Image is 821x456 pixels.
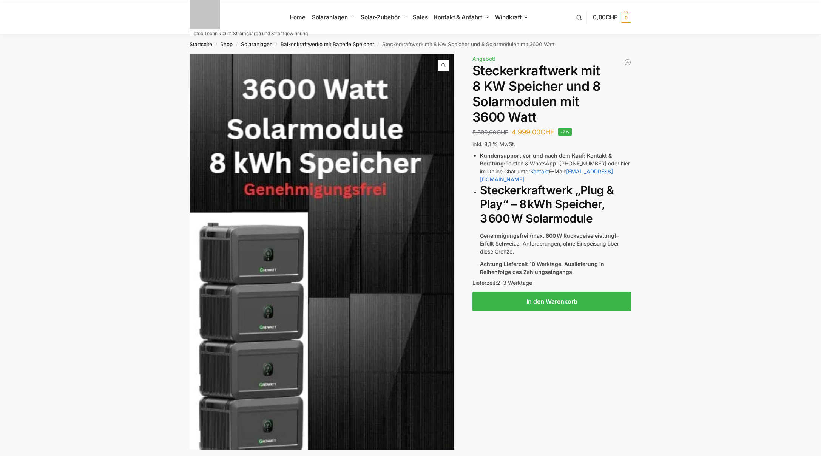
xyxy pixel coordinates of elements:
[593,6,631,29] a: 0,00CHF 0
[624,59,631,66] a: 900/600 mit 2,2 kWh Marstek Speicher
[472,129,508,136] bdi: 5.399,00
[309,0,357,34] a: Solaranlagen
[558,128,572,136] span: -7%
[480,152,612,167] strong: Kontakt & Beratung:
[374,42,382,48] span: /
[176,34,645,54] nav: Breadcrumb
[190,41,212,47] a: Startseite
[480,151,631,183] li: Telefon & WhatsApp: [PHONE_NUMBER] oder hier im Online Chat unter E-Mail:
[480,232,616,239] strong: Genehmigungsfrei (max. 600 W Rückspeiseleistung)
[497,280,532,286] span: 2-3 Werktage
[621,12,631,23] span: 0
[472,280,532,286] span: Lieferzeit:
[220,41,233,47] a: Shop
[190,54,455,450] a: 8kw 3600 watt Collage8kw 3600 watt Collage
[241,41,273,47] a: Solaranlagen
[212,42,220,48] span: /
[530,168,549,175] a: Kontakt
[312,14,348,21] span: Solaranlagen
[472,56,495,62] span: Angebot!
[358,0,410,34] a: Solar-Zubehör
[281,41,374,47] a: Balkonkraftwerke mit Batterie Speicher
[480,261,604,275] strong: Achtung Lieferzeit 10 Werktage. Auslieferung in Reihenfolge des Zahlungseingangs
[190,31,308,36] p: Tiptop Technik zum Stromsparen und Stromgewinnung
[593,14,617,21] span: 0,00
[540,128,554,136] span: CHF
[431,0,492,34] a: Kontakt & Anfahrt
[434,14,482,21] span: Kontakt & Anfahrt
[480,168,613,182] a: [EMAIL_ADDRESS][DOMAIN_NAME]
[492,0,532,34] a: Windkraft
[497,129,508,136] span: CHF
[512,128,554,136] bdi: 4.999,00
[472,292,631,311] button: In den Warenkorb
[480,152,585,159] strong: Kundensupport vor und nach dem Kauf:
[273,42,281,48] span: /
[472,141,515,147] span: inkl. 8,1 % MwSt.
[495,14,522,21] span: Windkraft
[413,14,428,21] span: Sales
[472,63,631,125] h1: Steckerkraftwerk mit 8 KW Speicher und 8 Solarmodulen mit 3600 Watt
[410,0,431,34] a: Sales
[190,54,455,450] img: 8kw-3600-watt-Collage.jpg
[233,42,241,48] span: /
[480,183,631,226] h2: Steckerkraftwerk „Plug & Play“ – 8 kWh Speicher, 3 600 W Solarmodule
[361,14,400,21] span: Solar-Zubehör
[606,14,617,21] span: CHF
[480,232,631,255] p: – Erfüllt Schweizer Anforderungen, ohne Einspeisung über diese Grenze.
